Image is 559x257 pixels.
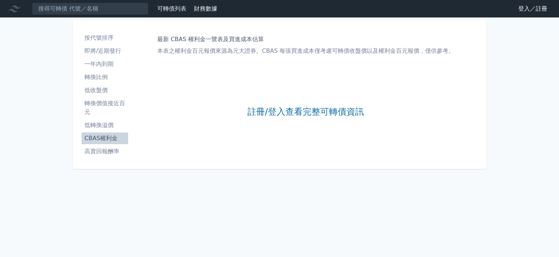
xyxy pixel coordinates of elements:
a: 註冊/登入查看完整可轉債資訊 [247,106,364,118]
li: 低收盤價 [82,86,128,95]
a: 財務數據 [194,5,217,12]
li: 高賣回報酬率 [82,147,128,156]
li: 低轉換溢價 [82,121,128,130]
a: 可轉債列表 [157,5,186,12]
li: 即將/近期發行 [82,47,128,55]
li: 按代號排序 [82,33,128,42]
a: 低轉換溢價 [82,119,128,131]
li: CBAS權利金 [82,134,128,143]
a: 即將/近期發行 [82,45,128,57]
a: 低收盤價 [82,84,128,96]
li: 一年內到期 [82,60,128,68]
a: 高賣回報酬率 [82,146,128,157]
p: 本表之權利金百元報價來源為元大證券。CBAS 每張買進成本僅考慮可轉債收盤價以及權利金百元報價，僅供參考。 [157,47,454,55]
h1: 最新 CBAS 權利金一覽表及買進成本估算 [157,35,454,44]
a: 轉換比例 [82,71,128,83]
li: 轉換價值接近百元 [82,99,128,116]
a: 轉換價值接近百元 [82,98,128,118]
a: 按代號排序 [82,32,128,44]
a: 一年內到期 [82,58,128,70]
input: 搜尋可轉債 代號／名稱 [32,3,148,15]
a: CBAS權利金 [82,133,128,144]
a: 登入／註冊 [512,3,553,15]
li: 轉換比例 [82,73,128,82]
